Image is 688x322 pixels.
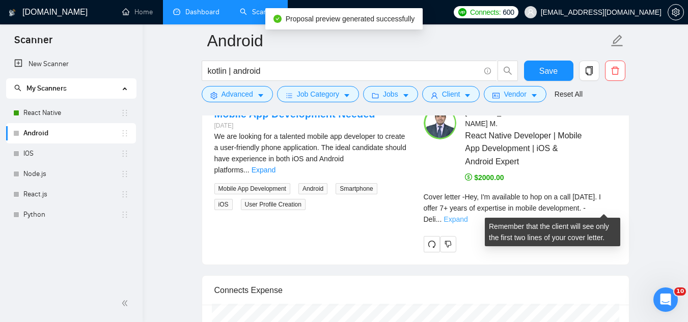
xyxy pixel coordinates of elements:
span: edit [611,34,624,47]
button: setting [668,4,684,20]
span: setting [668,8,683,16]
iframe: Intercom live chat [653,287,678,312]
img: upwork-logo.png [458,8,466,16]
li: IOS [6,143,136,164]
a: IOS [23,143,121,164]
a: searchScanner [240,8,278,16]
img: logo [9,5,16,21]
a: setting [668,8,684,16]
span: 10 [674,287,686,296]
a: React Native [23,103,121,123]
span: caret-down [343,92,350,99]
span: bars [286,92,293,99]
li: React Native [6,103,136,123]
span: caret-down [402,92,409,99]
span: holder [121,129,129,137]
span: Cover letter - Hey, I'm available to hop on a call [DATE]. I offer 7+ years of expertise in mobil... [424,193,601,223]
span: holder [121,170,129,178]
span: dislike [445,240,452,248]
button: settingAdvancedcaret-down [202,86,273,102]
span: Scanner [6,33,61,54]
span: React Native Developer | Mobile App Development | iOS & Android Expert [465,129,586,167]
button: dislike [440,236,456,252]
span: 600 [503,7,514,18]
a: Python [23,204,121,225]
span: caret-down [464,92,471,99]
span: user [527,9,534,16]
a: Node.js [23,164,121,184]
img: c1RPiVo6mRFR6BN7zoJI2yUK906y9LnLzoARGoO75PPeKwuOSWmoT69oZKPhhgZsWc [424,107,456,139]
a: dashboardDashboard [173,8,219,16]
span: info-circle [484,68,491,74]
button: idcardVendorcaret-down [484,86,546,102]
span: Jobs [383,89,398,100]
a: New Scanner [14,54,128,74]
span: search [14,84,21,92]
div: We are looking for a talented mobile app developer to create a user-friendly phone application. T... [214,131,407,175]
button: redo [424,236,440,252]
span: copy [580,66,599,75]
button: search [498,61,518,81]
a: React.js [23,184,121,204]
span: Save [539,65,558,77]
li: Node.js [6,164,136,184]
a: homeHome [122,8,153,16]
input: Scanner name... [207,28,609,53]
span: ... [436,215,442,223]
span: delete [606,66,625,75]
span: search [498,66,517,75]
li: Python [6,204,136,225]
button: barsJob Categorycaret-down [277,86,359,102]
span: folder [372,92,379,99]
span: Advanced [222,89,253,100]
a: Android [23,123,121,143]
div: Remember that the client will see only the first two lines of your cover letter. [424,191,617,225]
span: check-circle [273,15,282,23]
span: setting [210,92,217,99]
input: Search Freelance Jobs... [208,65,480,77]
span: Android [298,183,327,194]
button: Save [524,61,573,81]
div: [DATE] [214,121,375,131]
li: Android [6,123,136,143]
button: userClientcaret-down [422,86,480,102]
button: copy [579,61,599,81]
a: Expand [252,166,276,174]
li: React.js [6,184,136,204]
span: Connects: [470,7,501,18]
span: Client [442,89,460,100]
a: Reset All [555,89,583,100]
span: holder [121,211,129,219]
span: holder [121,150,129,158]
span: Mobile App Development [214,183,290,194]
span: dollar [465,173,472,181]
span: We are looking for a talented mobile app developer to create a user-friendly phone application. T... [214,132,406,174]
button: delete [605,61,625,81]
a: Expand [444,215,467,223]
div: Connects Expense [214,276,617,305]
span: Vendor [504,89,526,100]
span: caret-down [531,92,538,99]
span: holder [121,190,129,198]
span: $2000.00 [465,173,504,182]
span: My Scanners [14,84,67,93]
span: Proposal preview generated successfully [286,15,415,23]
span: Smartphone [336,183,377,194]
span: User Profile Creation [241,199,306,210]
span: Job Category [297,89,339,100]
span: caret-down [257,92,264,99]
span: holder [121,109,129,117]
div: Remember that the client will see only the first two lines of your cover letter. [485,218,620,246]
span: redo [424,240,439,248]
span: idcard [492,92,500,99]
span: user [431,92,438,99]
button: folderJobscaret-down [363,86,418,102]
span: iOS [214,199,233,210]
span: ... [243,166,250,174]
li: New Scanner [6,54,136,74]
span: My Scanners [26,84,67,93]
span: double-left [121,298,131,308]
